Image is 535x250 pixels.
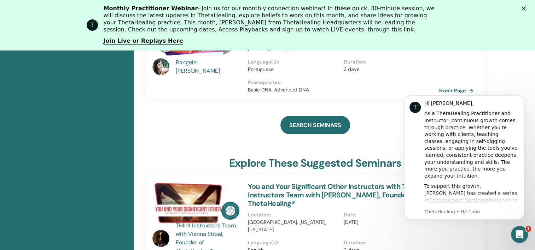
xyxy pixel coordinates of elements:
p: Duration : [344,58,435,66]
p: [GEOGRAPHIC_DATA], [US_STATE], [US_STATE] [248,219,339,233]
span: 1 [525,226,531,232]
a: You and Your Significant Other Instructors with THInK Instructors Team with [PERSON_NAME], Founde... [248,182,421,208]
p: Date : [344,211,435,219]
div: To support this growth, [PERSON_NAME] has created a series of designed to help you refine your kn... [31,98,126,174]
img: default.jpg [152,58,169,75]
b: Monthly Practitioner Webinar [104,5,198,12]
p: [DATE] [344,219,435,226]
p: Duration : [344,239,435,246]
p: Language(s) : [248,239,339,246]
img: You and Your Significant Other Instructors [152,182,239,224]
p: Language(s) : [248,58,339,66]
div: Profile image for ThetaHealing [87,19,98,31]
h3: explore these suggested seminars [229,157,401,169]
p: Prerequisites : [248,79,439,86]
p: Basic DNA, Advanced DNA [248,86,439,94]
p: Location : [248,211,339,219]
span: SEARCH SEMINARS [289,121,341,129]
a: Join Live or Replays Here [104,37,183,45]
p: Message from ThetaHealing, sent Há 1min [31,124,126,130]
a: SEARCH SEMINARS [280,116,350,134]
div: Fechar [522,6,529,11]
p: 2 days [344,66,435,73]
a: Enhancement Seminars [36,113,95,118]
img: default.jpg [152,230,169,247]
a: Rangele [PERSON_NAME] [176,58,241,75]
iframe: Intercom notifications mensagem [394,85,535,231]
iframe: Intercom live chat [511,226,528,243]
div: - Join us for our monthly connection webinar! In these quick, 30-minute session, we will discuss ... [104,5,437,33]
p: Portuguese [248,66,339,73]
